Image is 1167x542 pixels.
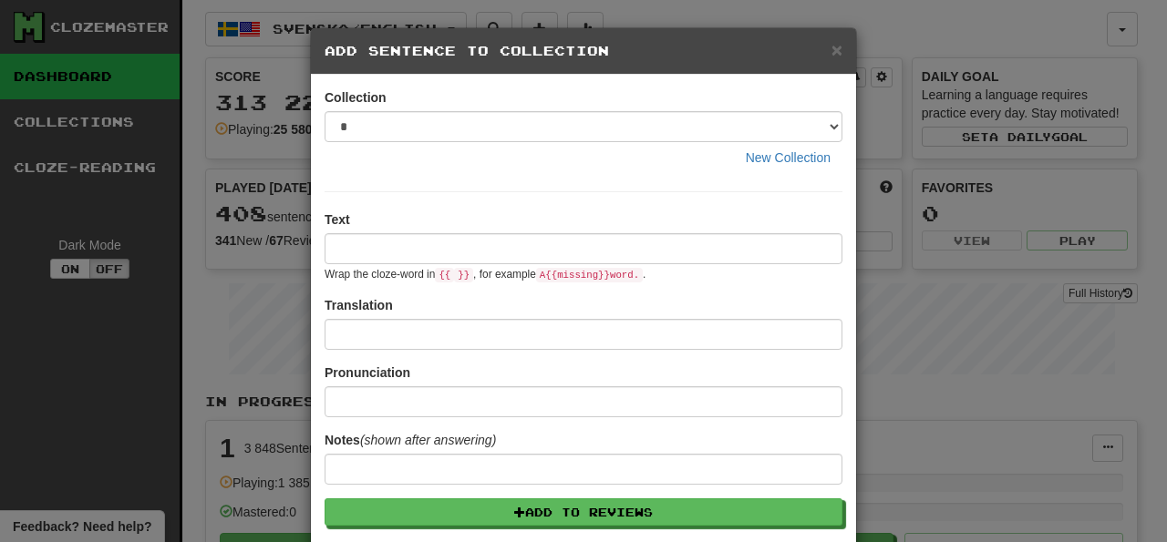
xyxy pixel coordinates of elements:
[325,42,842,60] h5: Add Sentence to Collection
[325,363,410,382] label: Pronunciation
[360,433,496,447] em: (shown after answering)
[325,268,645,281] small: Wrap the cloze-word in , for example .
[325,210,350,229] label: Text
[325,498,842,526] button: Add to Reviews
[325,296,393,314] label: Translation
[325,431,496,449] label: Notes
[831,39,842,60] span: ×
[536,268,643,282] code: A {{ missing }} word.
[325,88,387,107] label: Collection
[734,142,842,173] button: New Collection
[831,40,842,59] button: Close
[435,268,454,282] code: {{
[454,268,473,282] code: }}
